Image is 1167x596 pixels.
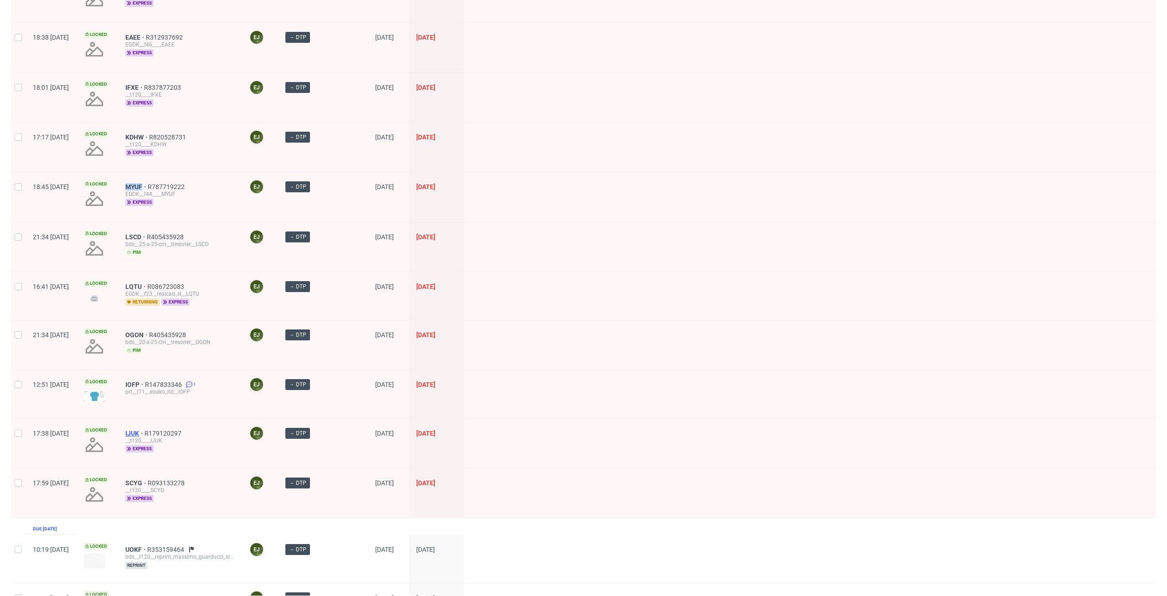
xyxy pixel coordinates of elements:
div: __t120____SCYG [125,487,235,494]
figcaption: EJ [250,427,263,440]
span: [DATE] [375,479,394,487]
img: no_design.png [83,138,105,159]
a: R787719222 [148,183,186,190]
figcaption: EJ [250,131,263,144]
div: prt__f71__essiko_ltd__IOFP [125,388,235,396]
span: [DATE] [375,233,394,241]
span: 21:34 [DATE] [33,331,69,339]
span: 16:41 [DATE] [33,283,69,290]
span: pim [125,249,143,256]
span: Locked [83,130,109,138]
span: express [125,149,154,156]
span: [DATE] [375,134,394,141]
span: [DATE] [416,34,435,41]
a: R312937692 [146,34,185,41]
span: [DATE] [416,381,435,388]
span: IFXE [125,84,144,91]
span: [DATE] [375,430,394,437]
span: → DTP [289,233,306,241]
span: 17:38 [DATE] [33,430,69,437]
a: R353159464 [147,546,186,553]
div: __t120____IFXE [125,91,235,98]
span: [DATE] [375,381,394,388]
a: R093133278 [148,479,186,487]
a: MYUF [125,183,148,190]
img: no_design.png [83,483,105,505]
span: [DATE] [416,546,435,553]
figcaption: EJ [250,31,263,44]
span: [DATE] [375,331,394,339]
span: Locked [83,426,109,434]
span: [DATE] [416,134,435,141]
a: R147833346 [145,381,184,388]
span: KDHW [125,134,149,141]
span: Locked [83,543,109,550]
span: [DATE] [416,479,435,487]
figcaption: EJ [250,378,263,391]
img: no_design.png [83,88,105,110]
a: LSCD [125,233,147,241]
figcaption: EJ [250,231,263,243]
span: Locked [83,280,109,287]
span: 1 [193,381,196,388]
span: → DTP [289,133,306,141]
a: IJUK [125,430,145,437]
a: R405435928 [149,331,188,339]
span: 18:45 [DATE] [33,183,69,190]
div: Due [DATE] [33,525,57,533]
a: 1 [184,381,196,388]
a: UOKF [125,546,147,553]
img: no_design.png [83,237,105,259]
img: version_two_editor_design.png [83,391,105,402]
span: returning [125,298,160,306]
span: reprint [125,562,147,569]
span: R086723083 [147,283,186,290]
figcaption: EJ [250,543,263,556]
span: [DATE] [416,331,435,339]
div: EGDK__f23__realcad_sl__LQTU [125,290,235,298]
figcaption: EJ [250,329,263,341]
span: Locked [83,31,109,38]
img: no_design.png [83,335,105,357]
span: → DTP [289,429,306,437]
span: Locked [83,230,109,237]
a: EAEE [125,34,146,41]
a: R179120297 [145,430,183,437]
span: Locked [83,81,109,88]
span: → DTP [289,183,306,191]
span: → DTP [289,283,306,291]
span: [DATE] [375,84,394,91]
span: 10:19 [DATE] [33,546,69,553]
a: IOFP [125,381,145,388]
a: OGON [125,331,149,339]
span: → DTP [289,479,306,487]
figcaption: EJ [250,81,263,94]
div: bds__20-x-25-cm__tresorier__OGON [125,339,235,346]
div: bds__t120__reprint_massimo_guarducci_srl__UOKF [125,553,235,560]
span: 21:34 [DATE] [33,233,69,241]
span: SCYG [125,479,148,487]
span: Locked [83,378,109,385]
span: Locked [83,328,109,335]
a: LQTU [125,283,147,290]
img: version_two_editor_design [83,553,105,569]
a: R820528731 [149,134,188,141]
a: R405435928 [147,233,186,241]
span: [DATE] [416,183,435,190]
span: 17:59 [DATE] [33,479,69,487]
span: [DATE] [375,34,394,41]
span: pim [125,347,143,354]
span: [DATE] [416,283,435,290]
